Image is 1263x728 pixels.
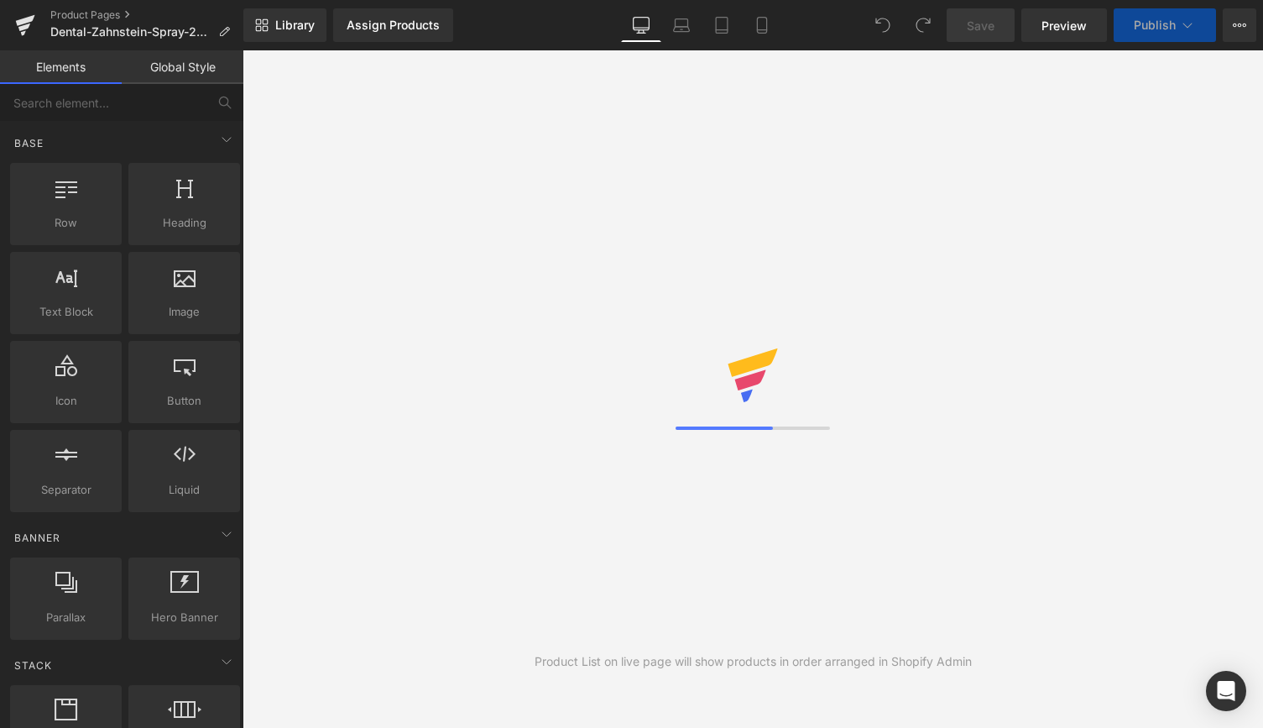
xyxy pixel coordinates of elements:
span: Banner [13,530,62,546]
span: Icon [15,392,117,410]
span: Row [15,214,117,232]
a: Product Pages [50,8,243,22]
span: Separator [15,481,117,499]
span: Base [13,135,45,151]
span: Save [967,17,994,34]
a: Desktop [621,8,661,42]
button: Redo [906,8,940,42]
span: Dental-Zahnstein-Spray-25-6-3 [50,25,211,39]
span: Parallax [15,609,117,626]
a: Tablet [702,8,742,42]
span: Image [133,303,235,321]
a: Laptop [661,8,702,42]
span: Button [133,392,235,410]
span: Text Block [15,303,117,321]
span: Heading [133,214,235,232]
span: Preview [1041,17,1087,34]
span: Liquid [133,481,235,499]
div: Product List on live page will show products in order arranged in Shopify Admin [535,652,972,671]
button: Publish [1114,8,1216,42]
a: Preview [1021,8,1107,42]
div: Open Intercom Messenger [1206,671,1246,711]
span: Stack [13,657,54,673]
span: Hero Banner [133,609,235,626]
button: More [1223,8,1256,42]
a: New Library [243,8,326,42]
a: Mobile [742,8,782,42]
div: Assign Products [347,18,440,32]
span: Library [275,18,315,33]
button: Undo [866,8,900,42]
span: Publish [1134,18,1176,32]
a: Global Style [122,50,243,84]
